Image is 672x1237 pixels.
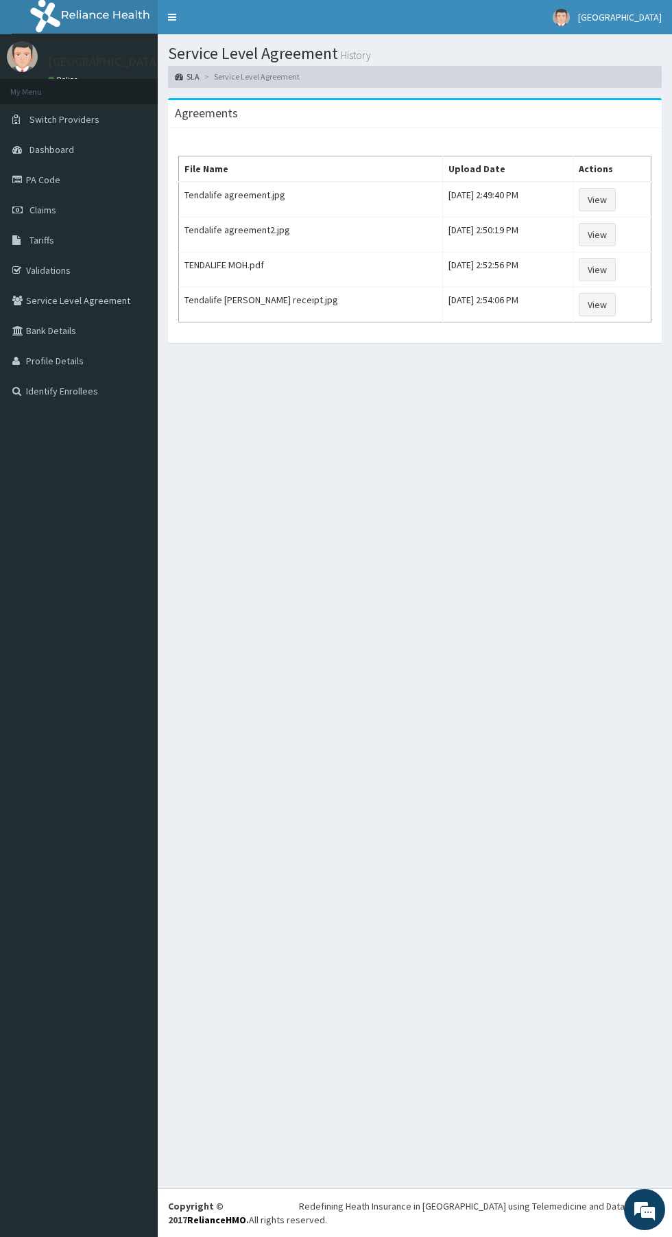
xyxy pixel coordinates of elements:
th: File Name [179,156,443,182]
li: Service Level Agreement [201,71,300,82]
img: User Image [7,41,38,72]
span: Switch Providers [29,113,99,126]
a: RelianceHMO [187,1214,246,1226]
span: Claims [29,204,56,216]
span: Tariffs [29,234,54,246]
h3: Agreements [175,107,238,119]
a: View [579,258,616,281]
a: View [579,293,616,316]
td: [DATE] 2:50:19 PM [443,217,573,252]
td: [DATE] 2:49:40 PM [443,182,573,217]
span: [GEOGRAPHIC_DATA] [578,11,662,23]
th: Upload Date [443,156,573,182]
a: View [579,188,616,211]
div: Redefining Heath Insurance in [GEOGRAPHIC_DATA] using Telemedicine and Data Science! [299,1199,662,1213]
a: SLA [175,71,200,82]
strong: Copyright © 2017 . [168,1200,249,1226]
img: User Image [553,9,570,26]
td: Tendalife [PERSON_NAME] receipt.jpg [179,287,443,322]
a: View [579,223,616,246]
p: [GEOGRAPHIC_DATA] [48,56,161,68]
h1: Service Level Agreement [168,45,662,62]
a: Online [48,75,81,84]
td: Tendalife agreement.jpg [179,182,443,217]
footer: All rights reserved. [158,1188,672,1237]
th: Actions [573,156,651,182]
td: Tendalife agreement2.jpg [179,217,443,252]
td: [DATE] 2:52:56 PM [443,252,573,287]
td: [DATE] 2:54:06 PM [443,287,573,322]
small: History [338,50,371,60]
span: Dashboard [29,143,74,156]
td: TENDALIFE MOH.pdf [179,252,443,287]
